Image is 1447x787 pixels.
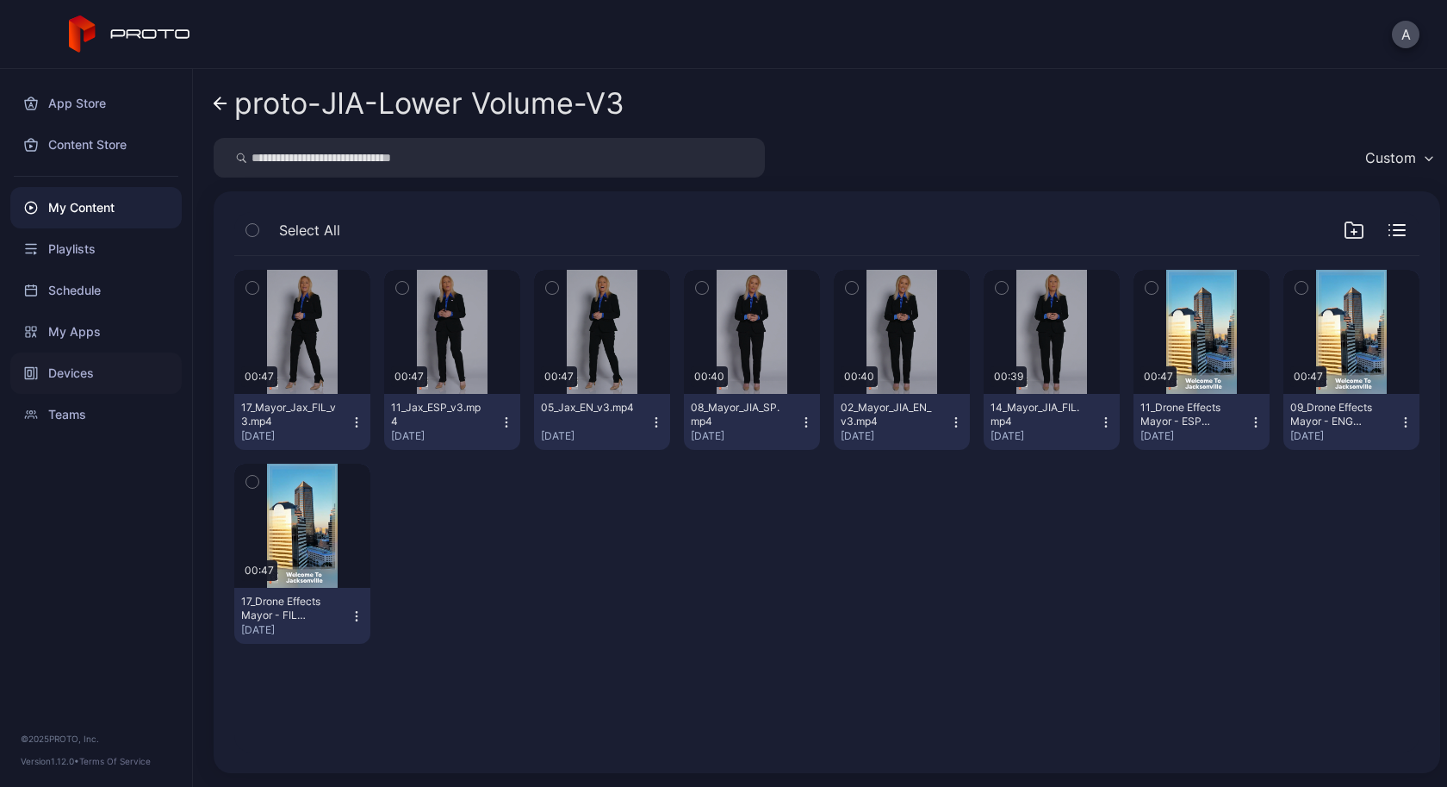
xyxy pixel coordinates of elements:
[214,83,624,124] a: proto-JIA-Lower Volume-V3
[684,394,820,450] button: 08_Mayor_JIA_SP.mp4[DATE]
[234,394,370,450] button: 17_Mayor_Jax_FIL_v3.mp4[DATE]
[1283,394,1419,450] button: 09_Drone Effects Mayor - ENG v3.mp4[DATE]
[1365,149,1416,166] div: Custom
[241,401,336,428] div: 17_Mayor_Jax_FIL_v3.mp4
[10,394,182,435] a: Teams
[991,429,1099,443] div: [DATE]
[241,429,350,443] div: [DATE]
[984,394,1120,450] button: 14_Mayor_JIA_FIL.mp4[DATE]
[1290,429,1399,443] div: [DATE]
[384,394,520,450] button: 11_Jax_ESP_v3.mp4[DATE]
[1290,401,1385,428] div: 09_Drone Effects Mayor - ENG v3.mp4
[234,87,624,120] div: proto-JIA-Lower Volume-V3
[391,401,486,428] div: 11_Jax_ESP_v3.mp4
[541,429,649,443] div: [DATE]
[10,187,182,228] a: My Content
[834,394,970,450] button: 02_Mayor_JIA_EN_v3.mp4[DATE]
[241,595,336,622] div: 17_Drone Effects Mayor - FIL v3.mp4
[10,270,182,311] a: Schedule
[1357,138,1440,178] button: Custom
[1140,401,1235,428] div: 11_Drone Effects Mayor - ESP v3.mp4
[991,401,1085,428] div: 14_Mayor_JIA_FIL.mp4
[1140,429,1249,443] div: [DATE]
[841,429,949,443] div: [DATE]
[21,756,79,766] span: Version 1.12.0 •
[691,429,799,443] div: [DATE]
[1133,394,1270,450] button: 11_Drone Effects Mayor - ESP v3.mp4[DATE]
[841,401,935,428] div: 02_Mayor_JIA_EN_v3.mp4
[234,588,370,644] button: 17_Drone Effects Mayor - FIL v3.mp4[DATE]
[10,228,182,270] a: Playlists
[1392,21,1419,48] button: A
[21,732,171,746] div: © 2025 PROTO, Inc.
[10,311,182,353] a: My Apps
[541,401,636,415] div: 05_Jax_EN_v3.mp4
[10,124,182,166] a: Content Store
[534,394,670,450] button: 05_Jax_EN_v3.mp4[DATE]
[10,83,182,124] a: App Store
[79,756,151,766] a: Terms Of Service
[391,429,500,443] div: [DATE]
[10,353,182,394] a: Devices
[241,623,350,637] div: [DATE]
[279,220,340,240] span: Select All
[691,401,786,428] div: 08_Mayor_JIA_SP.mp4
